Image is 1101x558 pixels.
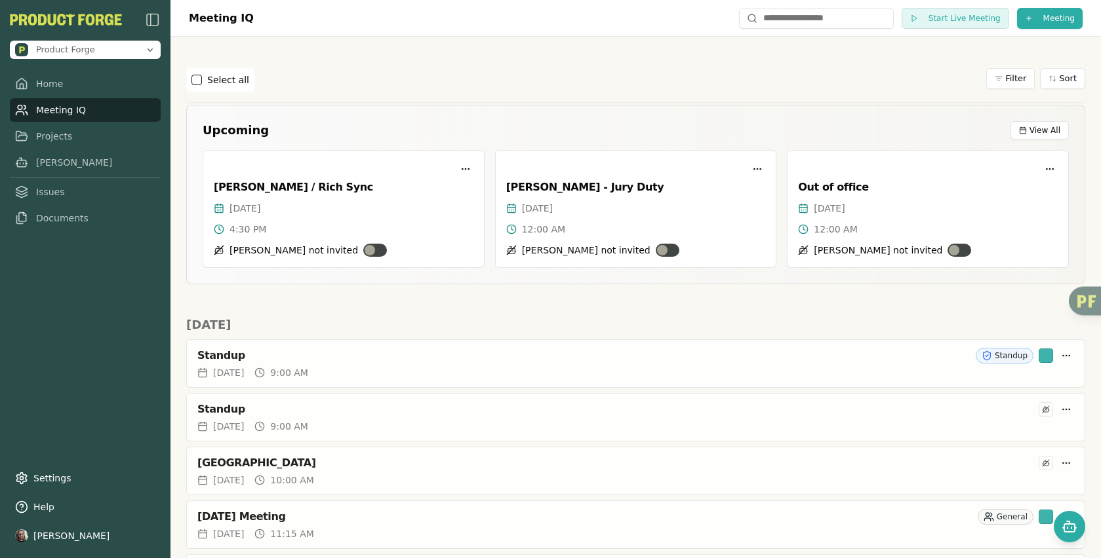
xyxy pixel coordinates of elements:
div: General [978,509,1033,525]
span: [DATE] [213,474,244,487]
a: Standup[DATE]9:00 AM [186,393,1085,441]
a: [GEOGRAPHIC_DATA][DATE]10:00 AM [186,447,1085,495]
div: [PERSON_NAME] - Jury Duty [506,181,766,194]
a: Projects [10,124,161,148]
div: [PERSON_NAME] / Rich Sync [214,181,473,194]
span: Product Forge [36,44,95,56]
span: 11:15 AM [270,527,313,540]
div: [DATE] Meeting [197,510,972,523]
button: More options [750,161,765,177]
span: [DATE] [522,202,553,215]
button: Sort [1040,68,1085,89]
button: More options [1058,348,1074,363]
img: profile [15,529,28,542]
span: 9:00 AM [270,366,308,379]
span: View All [1030,125,1060,136]
span: [DATE] [213,527,244,540]
span: Start Live Meeting [929,13,1001,24]
span: Meeting [1043,13,1075,24]
button: Help [10,495,161,519]
button: More options [1058,509,1074,525]
div: Standup [197,403,1033,416]
span: 9:00 AM [270,420,308,433]
button: More options [1042,161,1058,177]
button: View All [1011,121,1069,139]
h2: [DATE] [186,316,1085,334]
div: Standup [976,348,1033,363]
span: [DATE] [213,366,244,379]
a: Settings [10,466,161,490]
span: 12:00 AM [814,223,857,236]
span: [DATE] [213,420,244,433]
a: [PERSON_NAME] [10,151,161,174]
div: Smith has not been invited [1039,456,1053,470]
div: Standup [197,349,971,362]
h1: Meeting IQ [189,10,254,26]
img: sidebar [145,12,161,28]
div: Out of office [798,181,1058,194]
button: PF-Logo [10,14,122,26]
span: [PERSON_NAME] not invited [522,244,651,257]
button: Filter [986,68,1035,89]
a: Home [10,72,161,96]
div: Smith has been invited [1039,510,1053,524]
a: Meeting IQ [10,98,161,122]
span: 12:00 AM [522,223,565,236]
span: 10:00 AM [270,474,313,487]
a: StandupStandup[DATE]9:00 AM [186,339,1085,388]
span: [DATE] [230,202,260,215]
div: Smith has been invited [1039,348,1053,363]
label: Select all [207,73,249,86]
a: [DATE] MeetingGeneral[DATE]11:15 AM [186,500,1085,549]
button: Start Live Meeting [902,8,1009,29]
img: Product Forge [10,14,122,26]
span: [DATE] [814,202,845,215]
button: Meeting [1017,8,1083,29]
button: More options [1058,455,1074,471]
span: 4:30 PM [230,223,266,236]
button: More options [458,161,473,177]
div: [GEOGRAPHIC_DATA] [197,456,1033,470]
button: [PERSON_NAME] [10,524,161,548]
span: [PERSON_NAME] not invited [230,244,358,257]
h2: Upcoming [203,121,269,139]
span: [PERSON_NAME] not invited [814,244,942,257]
a: Issues [10,180,161,204]
a: Documents [10,206,161,230]
button: Open chat [1054,511,1085,542]
button: More options [1058,401,1074,417]
img: Product Forge [15,43,28,56]
div: Smith has not been invited [1039,402,1053,417]
button: Open organization switcher [10,41,161,59]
